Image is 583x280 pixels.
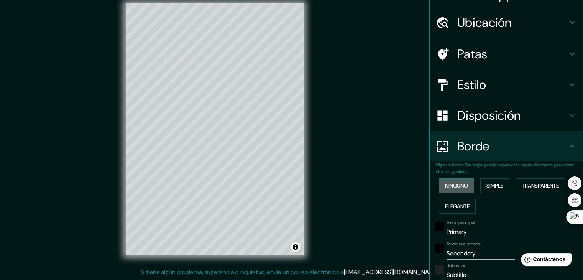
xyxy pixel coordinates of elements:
[435,244,444,253] button: negro
[436,162,574,175] font: : puedes opacar las capas del marco para crear efectos geniales.
[439,199,476,214] button: Elegante
[447,262,465,268] font: Subtitular
[522,182,559,189] font: Transparente
[141,268,344,276] font: Si tiene algún problema, sugerencia o inquietud, envíe un correo electrónico a
[430,100,583,131] div: Disposición
[465,162,482,168] font: Consejo
[445,182,468,189] font: Ninguno
[457,15,512,31] font: Ubicación
[457,107,521,124] font: Disposición
[516,178,565,193] button: Transparente
[447,241,481,247] font: Texto secundario
[515,250,575,272] iframe: Lanzador de widgets de ayuda
[457,138,489,154] font: Borde
[445,203,470,210] font: Elegante
[436,162,465,168] font: Elige un borde.
[430,39,583,69] div: Patas
[457,77,486,93] font: Estilo
[480,178,509,193] button: Simple
[430,131,583,161] div: Borde
[435,265,444,274] button: color-222222
[435,222,444,231] button: negro
[486,182,503,189] font: Simple
[291,242,300,252] button: Activar o desactivar atribución
[447,219,475,226] font: Texto principal
[430,69,583,100] div: Estilo
[457,46,488,62] font: Patas
[439,178,474,193] button: Ninguno
[344,268,438,276] a: [EMAIL_ADDRESS][DOMAIN_NAME]
[430,7,583,38] div: Ubicación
